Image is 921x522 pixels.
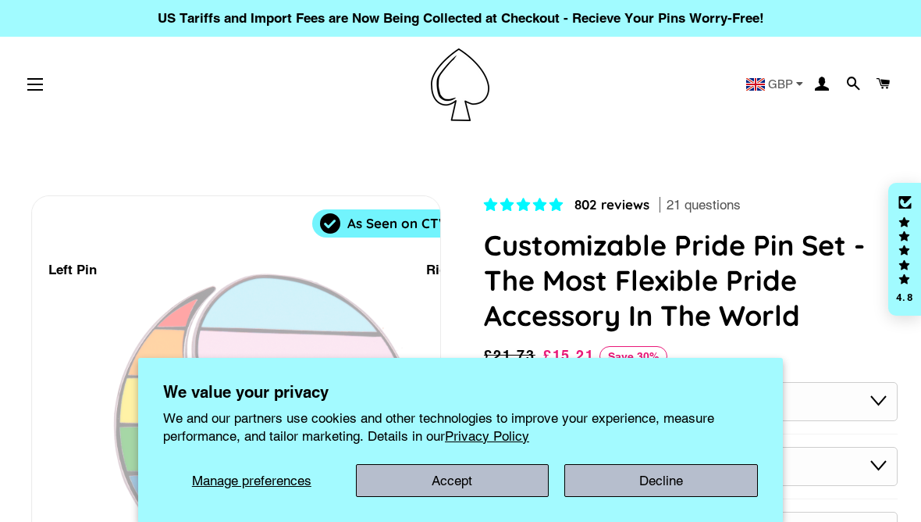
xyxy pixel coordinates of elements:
[888,183,921,316] div: Click to open Judge.me floating reviews tab
[768,78,793,90] span: GBP
[163,464,340,497] button: Manage preferences
[667,196,741,215] span: 21 questions
[356,464,549,497] button: Accept
[484,197,567,213] span: 4.83 stars
[574,196,649,213] span: 802 reviews
[431,48,489,121] img: Pin-Ace
[484,345,539,366] span: £21.73
[163,383,758,402] h2: We value your privacy
[445,428,529,444] a: Privacy Policy
[484,227,898,333] h1: Customizable Pride Pin Set - The Most Flexible Pride Accessory In The World
[599,346,667,366] span: Save 30%
[564,464,758,497] button: Decline
[163,409,758,444] p: We and our partners use cookies and other technologies to improve your experience, measure perfor...
[895,292,914,302] div: 4.8
[192,473,311,488] span: Manage preferences
[543,347,595,363] span: £15.21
